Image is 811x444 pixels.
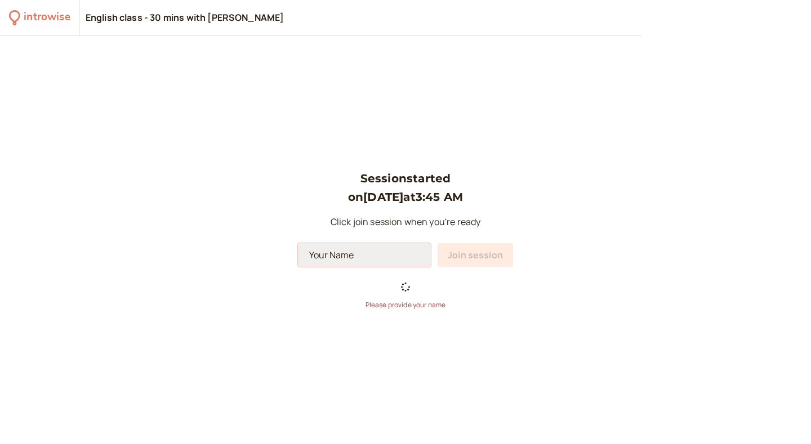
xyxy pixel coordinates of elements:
button: Join session [438,243,513,267]
input: Your Name [298,243,431,267]
div: English class - 30 mins with [PERSON_NAME] [86,12,284,24]
p: Click join session when you're ready [298,215,513,230]
div: introwise [24,9,70,26]
span: Join session [448,249,503,261]
div: Please provide your name [298,299,513,310]
h3: Session started on [DATE] at 3:45 AM [298,169,513,206]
